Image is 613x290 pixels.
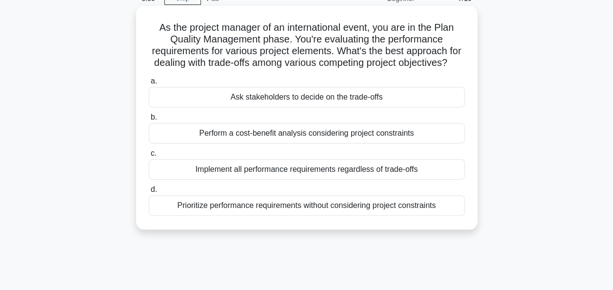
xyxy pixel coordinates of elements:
[151,149,157,157] span: c.
[151,113,157,121] span: b.
[151,77,157,85] span: a.
[149,123,465,144] div: Perform a cost-benefit analysis considering project constraints
[149,195,465,216] div: Prioritize performance requirements without considering project constraints
[148,21,466,69] h5: As the project manager of an international event, you are in the Plan Quality Management phase. Y...
[149,159,465,180] div: Implement all performance requirements regardless of trade-offs
[149,87,465,107] div: Ask stakeholders to decide on the trade-offs
[151,185,157,193] span: d.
